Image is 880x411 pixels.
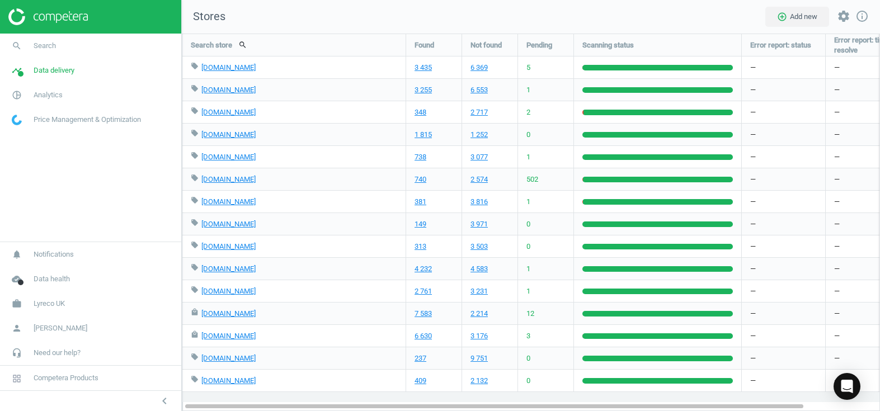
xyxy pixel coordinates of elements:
span: Found [415,40,434,50]
a: [DOMAIN_NAME] [201,242,256,251]
a: 149 [415,219,426,229]
a: [DOMAIN_NAME] [201,309,256,318]
span: — [834,309,840,319]
div: Open Intercom Messenger [834,373,860,400]
a: [DOMAIN_NAME] [201,108,256,116]
i: local_mall [191,330,199,338]
a: 3 176 [470,331,488,341]
span: 12 [526,309,534,319]
i: settings [837,10,850,23]
span: Pending [526,40,552,50]
a: 740 [415,174,426,185]
a: [DOMAIN_NAME] [201,130,256,139]
span: 0 [526,376,530,386]
div: — [742,79,825,101]
span: — [834,353,840,363]
i: local_offer [191,174,199,182]
i: cloud_done [6,268,27,290]
a: [DOMAIN_NAME] [201,86,256,94]
div: — [742,146,825,168]
i: local_offer [191,353,199,361]
div: — [742,347,825,369]
i: add_circle_outline [777,12,787,22]
a: 381 [415,197,426,207]
i: local_offer [191,375,199,383]
a: 4 232 [415,264,432,274]
span: — [834,286,840,296]
a: [DOMAIN_NAME] [201,332,256,340]
a: [DOMAIN_NAME] [201,264,256,273]
span: 1 [526,85,530,95]
span: Data health [34,274,70,284]
img: ajHJNr6hYgQAAAAASUVORK5CYII= [8,8,88,25]
span: Lyreco UK [34,299,65,309]
a: 6 553 [470,85,488,95]
a: 1 252 [470,130,488,140]
i: local_offer [191,286,199,294]
a: 3 231 [470,286,488,296]
a: [DOMAIN_NAME] [201,376,256,385]
a: 2 574 [470,174,488,185]
span: [PERSON_NAME] [34,323,87,333]
span: 3 [526,331,530,341]
a: 3 255 [415,85,432,95]
span: Need our help? [34,348,81,358]
i: chevron_left [158,394,171,408]
span: 5 [526,63,530,73]
span: Competera Products [34,373,98,383]
i: local_offer [191,129,199,137]
a: [DOMAIN_NAME] [201,220,256,228]
i: work [6,293,27,314]
div: — [742,370,825,391]
div: — [742,280,825,302]
i: local_offer [191,62,199,70]
div: — [742,325,825,347]
div: — [742,124,825,145]
span: — [834,85,840,95]
a: 2 761 [415,286,432,296]
a: 2 717 [470,107,488,117]
div: — [742,101,825,123]
a: 2 132 [470,376,488,386]
span: — [834,107,840,117]
i: local_offer [191,241,199,249]
a: 7 583 [415,309,432,319]
span: — [834,152,840,162]
i: headset_mic [6,342,27,363]
a: 348 [415,107,426,117]
a: 4 583 [470,264,488,274]
a: 237 [415,353,426,363]
a: [DOMAIN_NAME] [201,287,256,295]
span: — [834,331,840,341]
i: timeline [6,60,27,81]
button: settings [832,4,855,29]
button: add_circle_outlineAdd new [765,7,829,27]
div: Search store [182,34,406,56]
i: local_mall [191,308,199,316]
span: 1 [526,197,530,207]
a: [DOMAIN_NAME] [201,63,256,72]
a: 2 214 [470,309,488,319]
span: 1 [526,286,530,296]
span: Price Management & Optimization [34,115,141,125]
a: 313 [415,242,426,252]
span: Search [34,41,56,51]
i: local_offer [191,152,199,159]
span: Not found [470,40,502,50]
div: — [742,303,825,324]
button: chevron_left [150,394,178,408]
span: Scanning status [582,40,634,50]
a: 3 435 [415,63,432,73]
span: Notifications [34,249,74,259]
span: — [834,130,840,140]
span: Analytics [34,90,63,100]
a: 6 369 [470,63,488,73]
a: [DOMAIN_NAME] [201,175,256,183]
i: local_offer [191,196,199,204]
a: 3 077 [470,152,488,162]
span: 1 [526,264,530,274]
span: — [834,242,840,252]
a: 3 503 [470,242,488,252]
span: — [834,264,840,274]
button: search [232,35,253,54]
